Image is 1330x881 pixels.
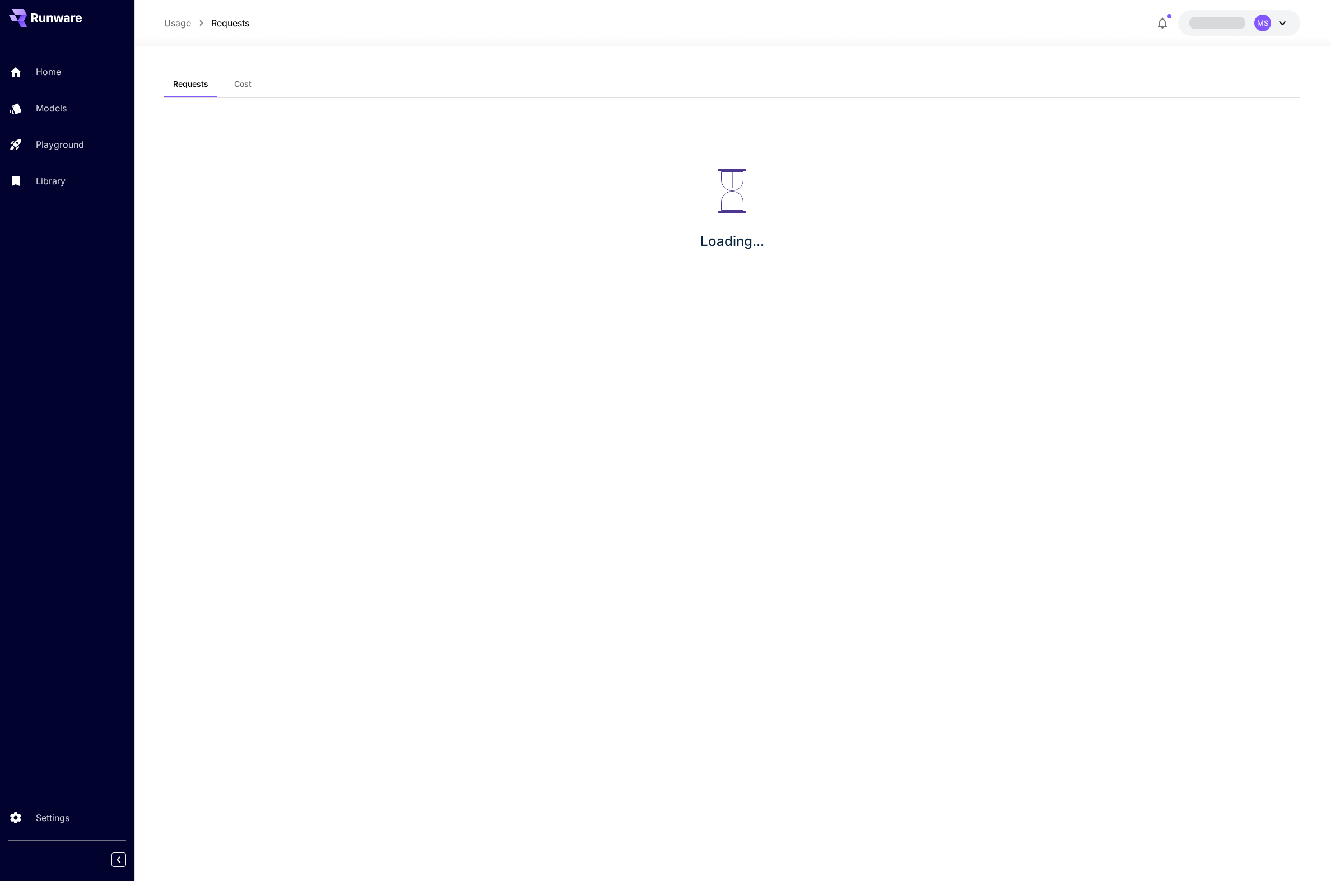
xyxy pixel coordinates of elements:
p: Loading... [700,231,764,251]
a: Requests [211,16,249,30]
p: Library [36,174,66,188]
button: Collapse sidebar [111,852,126,867]
p: Settings [36,811,69,824]
div: MS [1254,15,1271,31]
p: Models [36,101,67,115]
nav: breadcrumb [164,16,249,30]
span: Cost [234,79,252,89]
span: Requests [173,79,208,89]
button: MS [1178,10,1300,36]
p: Home [36,65,61,78]
a: Usage [164,16,191,30]
p: Playground [36,138,84,151]
div: Collapse sidebar [120,850,134,870]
